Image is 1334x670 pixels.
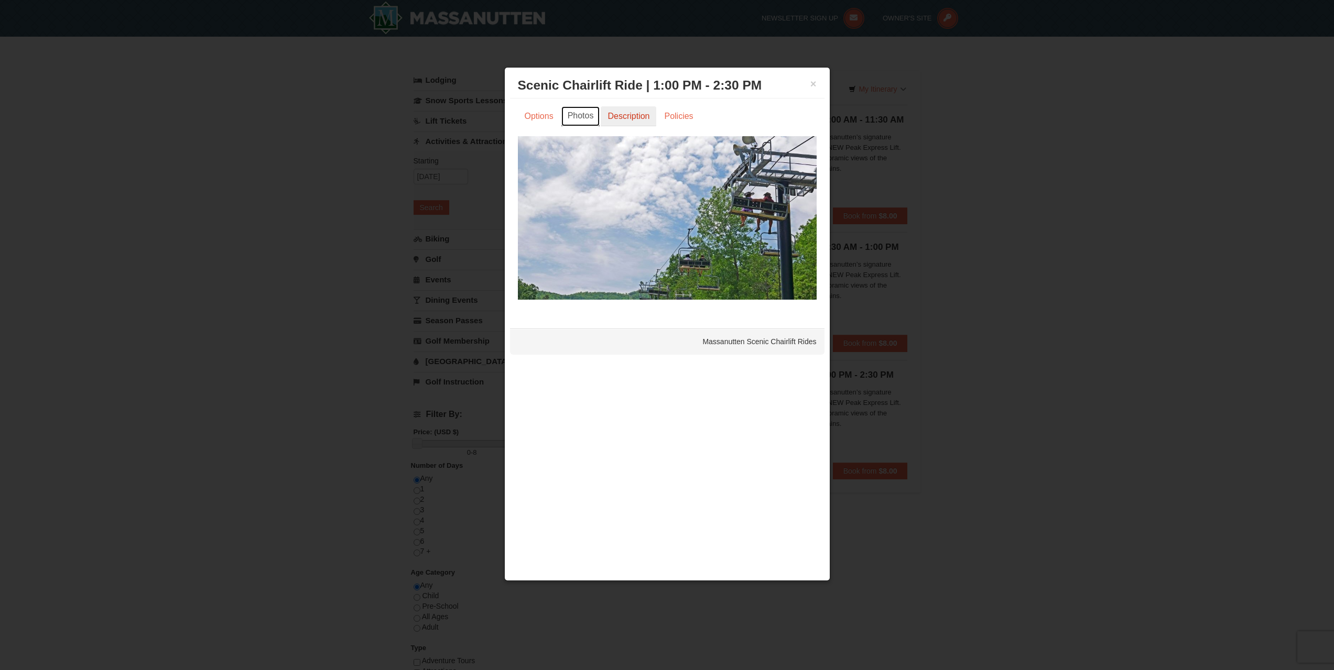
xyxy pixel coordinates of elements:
[518,106,560,126] a: Options
[510,328,825,355] div: Massanutten Scenic Chairlift Rides
[657,106,700,126] a: Policies
[518,78,817,93] h3: Scenic Chairlift Ride | 1:00 PM - 2:30 PM
[518,136,817,300] img: 24896431-9-664d1467.jpg
[810,79,817,89] button: ×
[601,106,656,126] a: Description
[561,106,600,126] a: Photos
